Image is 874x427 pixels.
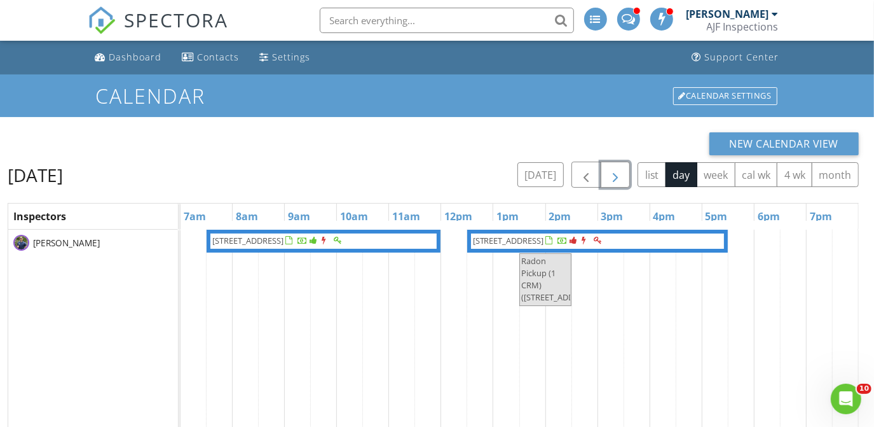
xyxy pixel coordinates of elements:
[31,237,102,249] span: [PERSON_NAME]
[125,6,229,33] span: SPECTORA
[320,8,574,33] input: Search everything...
[95,85,778,107] h1: Calendar
[181,206,209,227] a: 7am
[177,46,245,69] a: Contacts
[212,235,283,246] span: [STREET_ADDRESS]
[546,206,575,227] a: 2pm
[831,384,861,414] iframe: Intercom live chat
[473,235,544,246] span: [STREET_ADDRESS]
[687,46,784,69] a: Support Center
[755,206,783,227] a: 6pm
[88,6,116,34] img: The Best Home Inspection Software - Spectora
[638,162,666,187] button: list
[598,206,627,227] a: 3pm
[857,384,871,394] span: 10
[285,206,313,227] a: 9am
[735,162,778,187] button: cal wk
[13,209,66,223] span: Inspectors
[88,17,229,44] a: SPECTORA
[812,162,859,187] button: month
[441,206,475,227] a: 12pm
[493,206,522,227] a: 1pm
[109,51,162,63] div: Dashboard
[702,206,731,227] a: 5pm
[198,51,240,63] div: Contacts
[517,162,564,187] button: [DATE]
[571,162,601,188] button: Previous day
[233,206,261,227] a: 8am
[255,46,316,69] a: Settings
[8,162,63,188] h2: [DATE]
[807,206,835,227] a: 7pm
[707,20,779,33] div: AJF Inspections
[666,162,697,187] button: day
[777,162,812,187] button: 4 wk
[650,206,679,227] a: 4pm
[90,46,167,69] a: Dashboard
[697,162,735,187] button: week
[522,255,598,304] span: Radon Pickup (1 CRM) ([STREET_ADDRESS])
[13,235,29,251] img: d68edfb263f546258320798d8f4d03b5_l0_0011_13_2023__3_32_02_pm.jpg
[672,86,779,106] a: Calendar Settings
[337,206,371,227] a: 10am
[601,162,631,188] button: Next day
[673,87,777,105] div: Calendar Settings
[686,8,769,20] div: [PERSON_NAME]
[705,51,779,63] div: Support Center
[273,51,311,63] div: Settings
[709,132,859,155] button: New Calendar View
[389,206,423,227] a: 11am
